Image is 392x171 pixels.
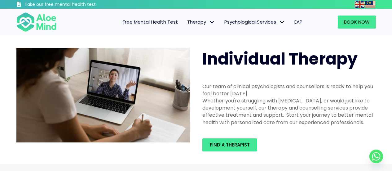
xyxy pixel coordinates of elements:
[210,142,250,148] span: Find a therapist
[278,18,287,27] span: Psychological Services: submenu
[208,18,217,27] span: Therapy: submenu
[187,19,215,25] span: Therapy
[16,12,57,32] img: Aloe mind Logo
[118,16,183,29] a: Free Mental Health Test
[294,19,302,25] span: EAP
[183,16,220,29] a: TherapyTherapy: submenu
[16,48,190,143] img: Therapy online individual
[220,16,290,29] a: Psychological ServicesPsychological Services: submenu
[24,2,129,8] h3: Take our free mental health test
[202,47,358,70] span: Individual Therapy
[355,1,365,8] a: English
[365,1,376,8] a: Malay
[290,16,307,29] a: EAP
[369,150,383,163] a: Whatsapp
[202,97,376,126] div: Whether you're struggling with [MEDICAL_DATA], or would just like to development yourself, our th...
[344,19,370,25] span: Book Now
[365,1,375,8] img: ms
[202,138,257,151] a: Find a therapist
[123,19,178,25] span: Free Mental Health Test
[338,16,376,29] a: Book Now
[16,2,129,9] a: Take our free mental health test
[224,19,285,25] span: Psychological Services
[202,83,376,97] div: Our team of clinical psychologists and counsellors is ready to help you feel better [DATE].
[65,16,307,29] nav: Menu
[355,1,365,8] img: en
